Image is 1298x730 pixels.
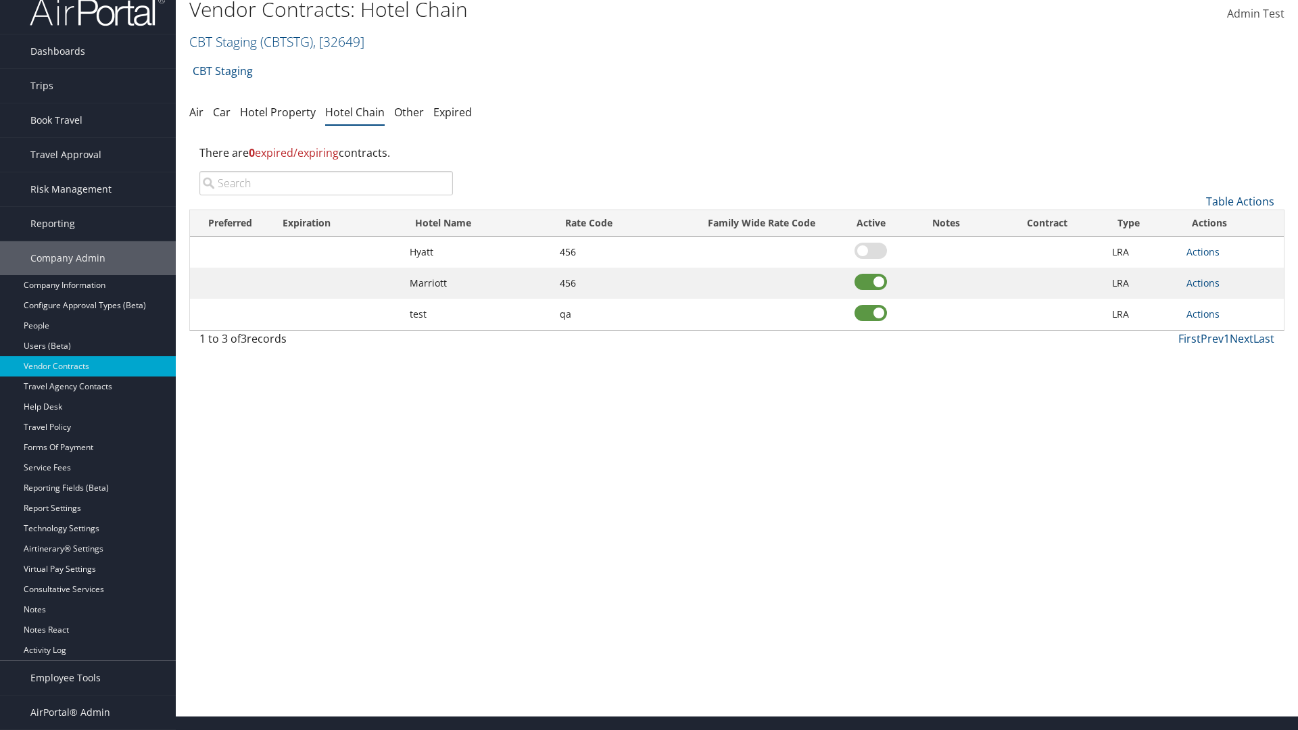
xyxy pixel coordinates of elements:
[1227,6,1284,21] span: Admin Test
[903,210,990,237] th: Notes: activate to sort column ascending
[189,32,364,51] a: CBT Staging
[213,105,231,120] a: Car
[553,210,684,237] th: Rate Code: activate to sort column ascending
[199,331,453,354] div: 1 to 3 of records
[189,105,203,120] a: Air
[1206,194,1274,209] a: Table Actions
[190,210,270,237] th: Preferred: activate to sort column ascending
[260,32,313,51] span: ( CBTSTG )
[240,105,316,120] a: Hotel Property
[683,210,839,237] th: Family Wide Rate Code: activate to sort column ascending
[1105,299,1180,330] td: LRA
[403,210,553,237] th: Hotel Name: activate to sort column ascending
[30,207,75,241] span: Reporting
[433,105,472,120] a: Expired
[30,696,110,729] span: AirPortal® Admin
[30,172,112,206] span: Risk Management
[1201,331,1224,346] a: Prev
[30,241,105,275] span: Company Admin
[1178,331,1201,346] a: First
[1180,210,1284,237] th: Actions
[1186,276,1220,289] a: Actions
[553,268,684,299] td: 456
[403,268,553,299] td: Marriott
[1224,331,1230,346] a: 1
[30,103,82,137] span: Book Travel
[989,210,1105,237] th: Contract: activate to sort column ascending
[553,237,684,268] td: 456
[241,331,247,346] span: 3
[199,171,453,195] input: Search
[30,138,101,172] span: Travel Approval
[270,210,403,237] th: Expiration: activate to sort column ascending
[193,57,253,84] a: CBT Staging
[30,34,85,68] span: Dashboards
[313,32,364,51] span: , [ 32649 ]
[1105,237,1180,268] td: LRA
[189,135,1284,171] div: There are contracts.
[840,210,903,237] th: Active: activate to sort column ascending
[394,105,424,120] a: Other
[553,299,684,330] td: qa
[1230,331,1253,346] a: Next
[249,145,339,160] span: expired/expiring
[403,237,553,268] td: Hyatt
[325,105,385,120] a: Hotel Chain
[1186,245,1220,258] a: Actions
[1105,210,1180,237] th: Type: activate to sort column ascending
[1253,331,1274,346] a: Last
[1186,308,1220,320] a: Actions
[1105,268,1180,299] td: LRA
[30,69,53,103] span: Trips
[403,299,553,330] td: test
[249,145,255,160] strong: 0
[30,661,101,695] span: Employee Tools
